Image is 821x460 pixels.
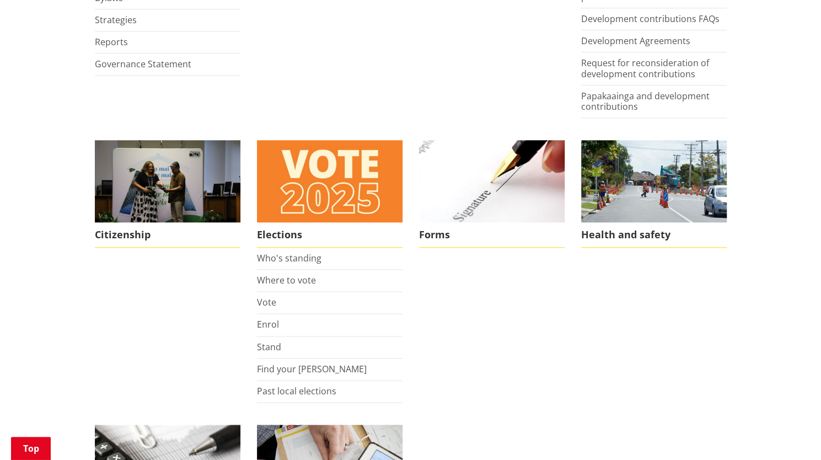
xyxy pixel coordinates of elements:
[581,140,727,248] a: Health and safety Health and safety
[581,13,720,25] a: Development contributions FAQs
[95,36,128,48] a: Reports
[257,341,281,353] a: Stand
[257,363,367,375] a: Find your [PERSON_NAME]
[95,58,191,70] a: Governance Statement
[11,437,51,460] a: Top
[581,140,727,222] img: Health and safety
[257,140,403,248] a: Elections
[95,140,240,248] a: Citizenship Ceremony March 2023 Citizenship
[95,14,137,26] a: Strategies
[770,414,810,453] iframe: Messenger Launcher
[419,140,565,222] img: Find a form to complete
[95,222,240,248] span: Citizenship
[257,140,403,222] img: Vote 2025
[419,140,565,248] a: Find a form to complete Forms
[581,222,727,248] span: Health and safety
[95,140,240,222] img: Citizenship Ceremony March 2023
[581,57,709,79] a: Request for reconsideration of development contributions
[257,385,336,397] a: Past local elections
[581,90,710,113] a: Papakaainga and development contributions
[257,318,279,330] a: Enrol
[257,274,316,286] a: Where to vote
[257,252,321,264] a: Who's standing
[257,222,403,248] span: Elections
[419,222,565,248] span: Forms
[257,296,276,308] a: Vote
[581,35,690,47] a: Development Agreements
